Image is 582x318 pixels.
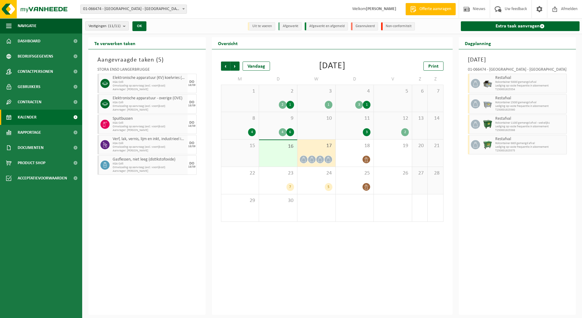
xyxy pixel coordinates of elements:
span: KGA Colli [113,142,186,145]
span: 27 [415,170,424,177]
td: V [374,74,412,85]
span: 19 [377,143,409,149]
div: 4 [279,128,286,136]
span: Lediging op vaste frequentie in abonnement [495,125,565,129]
span: T250001925575 [495,149,565,153]
td: D [259,74,297,85]
td: Z [412,74,428,85]
span: Volgende [230,62,240,71]
span: 28 [431,170,440,177]
div: 7 [286,183,294,191]
span: 17 [300,143,332,149]
span: Omwisseling op aanvraag (excl. voorrijkost) [113,166,186,169]
span: Lediging op vaste frequentie in abonnement [495,84,565,88]
div: 4 [248,128,256,136]
span: Restafval [495,76,565,80]
h2: Dagplanning [459,37,497,49]
span: Restafval [495,96,565,101]
span: Offerte aanvragen [418,6,453,12]
h2: Overzicht [212,37,244,49]
span: 01-066474 - STORA ENSO LANGERBRUGGE - GENT [81,5,187,13]
button: Vestigingen(11/11) [85,21,129,30]
span: 20 [415,143,424,149]
span: Omwisseling op aanvraag (excl. voorrijkost) [113,125,186,129]
span: KGA Colli [113,162,186,166]
div: 6 [286,128,294,136]
div: Vandaag [243,62,270,71]
div: 18/09 [188,165,195,168]
div: 1 [325,101,332,109]
span: Navigatie [18,18,37,34]
div: 3 [363,128,370,136]
span: 21 [431,143,440,149]
div: 18/09 [188,145,195,148]
li: Non-conformiteit [381,22,415,30]
a: Extra taak aanvragen [461,21,580,31]
button: OK [132,21,146,31]
span: 1 [224,88,256,95]
count: (11/11) [108,24,121,28]
span: 5 [158,57,162,63]
li: Afgewerkt en afgemeld [305,22,348,30]
span: 22 [224,170,256,177]
td: W [297,74,336,85]
div: 2 [401,128,409,136]
span: 16 [262,143,294,150]
span: Aanvrager: [PERSON_NAME] [113,88,186,91]
span: 4 [339,88,371,95]
div: 2 [279,101,286,109]
span: 3 [300,88,332,95]
span: 25 [339,170,371,177]
span: Rapportage [18,125,41,140]
span: Dashboard [18,34,40,49]
span: Restafval [495,116,565,121]
img: WB-0660-HPE-GN-01 [483,140,492,149]
span: Gebruikers [18,79,40,94]
span: 5 [377,88,409,95]
li: Geannuleerd [351,22,378,30]
span: Contracten [18,94,41,110]
span: 01-066474 - STORA ENSO LANGERBRUGGE - GENT [80,5,187,14]
div: 18/09 [188,125,195,128]
div: 5 [325,183,332,191]
span: Gasflessen, niet leeg (distikstofoxide) [113,157,186,162]
div: DO [189,141,194,145]
span: KGA Colli [113,121,186,125]
div: DO [189,121,194,125]
span: 10 [300,115,332,122]
li: Afgewerkt [278,22,302,30]
div: DO [189,101,194,104]
span: 9 [262,115,294,122]
span: 8 [224,115,256,122]
span: KGA Colli [113,101,186,104]
span: Restafval [495,137,565,142]
span: Lediging op vaste frequentie in abonnement [495,104,565,108]
span: Elektronische apparatuur (KV) koelvries (huishoudelijk) [113,76,186,80]
span: Verf, lak, vernis, lijm en inkt, industrieel in kleinverpakking [113,137,186,142]
span: Vestigingen [89,22,121,31]
div: 1 [286,101,294,109]
span: 15 [224,143,256,149]
h3: [DATE] [468,55,567,65]
span: 30 [262,197,294,204]
h2: Te verwerken taken [88,37,142,49]
div: 1 [363,101,370,109]
span: Contactpersonen [18,64,53,79]
td: Z [428,74,443,85]
span: Aanvrager: [PERSON_NAME] [113,169,186,173]
td: M [221,74,259,85]
span: Aanvrager: [PERSON_NAME] [113,149,186,153]
div: DO [189,162,194,165]
td: D [336,74,374,85]
div: 01-066474 - [GEOGRAPHIC_DATA] - [GEOGRAPHIC_DATA] [468,68,567,74]
div: STORA ENSO LANGERBRUGGE [97,68,197,74]
span: 14 [431,115,440,122]
span: Rolcontainer 5000l gemengd afval [495,80,565,84]
span: 11 [339,115,371,122]
span: Documenten [18,140,44,155]
span: Omwisseling op aanvraag (excl. voorrijkost) [113,84,186,88]
a: Offerte aanvragen [405,3,456,15]
span: 2 [262,88,294,95]
a: Print [423,62,444,71]
div: 18/09 [188,84,195,87]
